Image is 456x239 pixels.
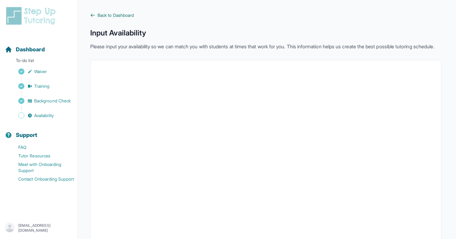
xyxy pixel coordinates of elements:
span: Availability [34,112,54,119]
a: Background Check [5,97,78,105]
span: Dashboard [16,45,45,54]
img: logo [5,6,59,26]
a: Training [5,82,78,90]
button: Dashboard [2,35,75,56]
a: Back to Dashboard [90,12,441,18]
p: To-do list [2,57,75,66]
span: Back to Dashboard [98,12,134,18]
span: Background Check [34,98,71,104]
span: Waiver [34,68,47,75]
button: Support [2,121,75,142]
a: Waiver [5,67,78,76]
span: Training [34,83,50,89]
button: [EMAIL_ADDRESS][DOMAIN_NAME] [5,222,73,233]
p: Please input your availability so we can match you with students at times that work for you. This... [90,43,441,50]
a: Contact Onboarding Support [5,175,78,183]
a: Dashboard [5,45,45,54]
a: FAQ [5,143,78,152]
a: Meet with Onboarding Support [5,160,78,175]
p: [EMAIL_ADDRESS][DOMAIN_NAME] [18,223,73,233]
a: Availability [5,111,78,120]
h1: Input Availability [90,28,441,38]
a: Tutor Resources [5,152,78,160]
span: Support [16,131,37,139]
